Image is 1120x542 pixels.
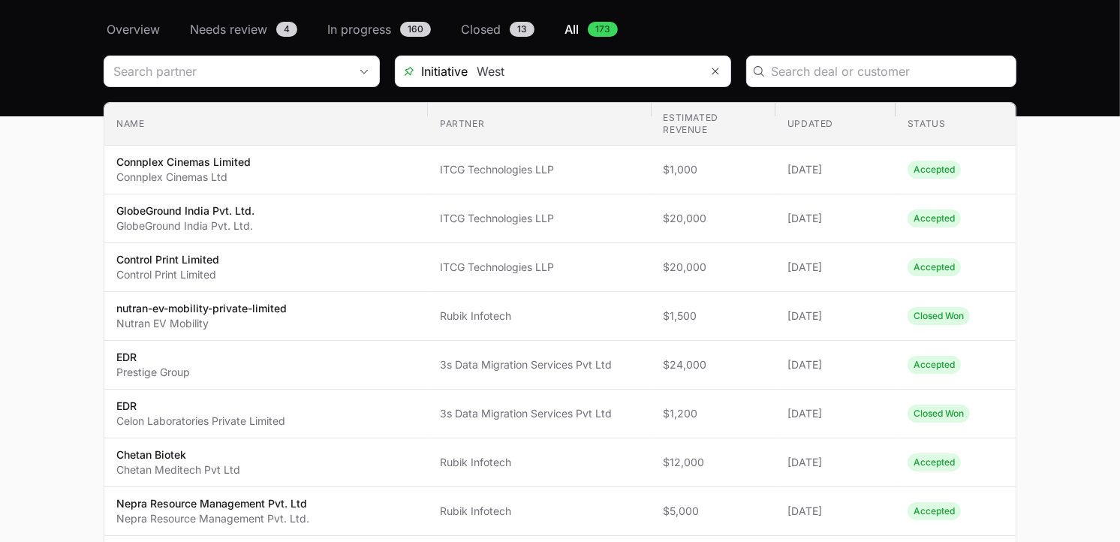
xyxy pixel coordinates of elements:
[787,357,884,372] span: [DATE]
[787,309,884,324] span: [DATE]
[116,365,190,380] p: Prestige Group
[276,22,297,37] span: 4
[116,218,254,233] p: GlobeGround India Pvt. Ltd.
[458,20,537,38] a: Closed13
[440,504,639,519] span: Rubik Infotech
[664,357,763,372] span: $24,000
[787,406,884,421] span: [DATE]
[440,455,639,470] span: Rubik Infotech
[787,162,884,177] span: [DATE]
[116,511,309,526] p: Nepra Resource Management Pvt. Ltd.
[187,20,300,38] a: Needs review4
[664,504,763,519] span: $5,000
[787,211,884,226] span: [DATE]
[428,103,651,146] th: Partner
[787,260,884,275] span: [DATE]
[565,20,579,38] span: All
[440,260,639,275] span: ITCG Technologies LLP
[327,20,391,38] span: In progress
[104,20,1016,38] nav: Deals navigation
[440,162,639,177] span: ITCG Technologies LLP
[787,455,884,470] span: [DATE]
[116,496,309,511] p: Nepra Resource Management Pvt. Ltd
[787,504,884,519] span: [DATE]
[461,20,501,38] span: Closed
[107,20,160,38] span: Overview
[116,316,287,331] p: Nutran EV Mobility
[775,103,896,146] th: Updated
[116,350,190,365] p: EDR
[440,357,639,372] span: 3s Data Migration Services Pvt Ltd
[664,406,763,421] span: $1,200
[116,399,285,414] p: EDR
[664,455,763,470] span: $12,000
[116,301,287,316] p: nutran-ev-mobility-private-limited
[349,56,379,86] div: Open
[116,267,219,282] p: Control Print Limited
[116,252,219,267] p: Control Print Limited
[116,203,254,218] p: GlobeGround India Pvt. Ltd.
[664,211,763,226] span: $20,000
[104,20,163,38] a: Overview
[664,260,763,275] span: $20,000
[510,22,534,37] span: 13
[190,20,267,38] span: Needs review
[664,162,763,177] span: $1,000
[562,20,621,38] a: All173
[440,309,639,324] span: Rubik Infotech
[116,462,240,477] p: Chetan Meditech Pvt Ltd
[440,406,639,421] span: 3s Data Migration Services Pvt Ltd
[771,62,1007,80] input: Search deal or customer
[324,20,434,38] a: In progress160
[588,22,618,37] span: 173
[468,56,700,86] input: Search initiatives
[896,103,1016,146] th: Status
[104,103,428,146] th: Name
[116,414,285,429] p: Celon Laboratories Private Limited
[400,22,431,37] span: 160
[104,56,349,86] input: Search partner
[116,170,251,185] p: Connplex Cinemas Ltd
[700,56,730,86] button: Remove
[440,211,639,226] span: ITCG Technologies LLP
[652,103,775,146] th: Estimated revenue
[116,155,251,170] p: Connplex Cinemas Limited
[116,447,240,462] p: Chetan Biotek
[396,62,468,80] span: Initiative
[664,309,763,324] span: $1,500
